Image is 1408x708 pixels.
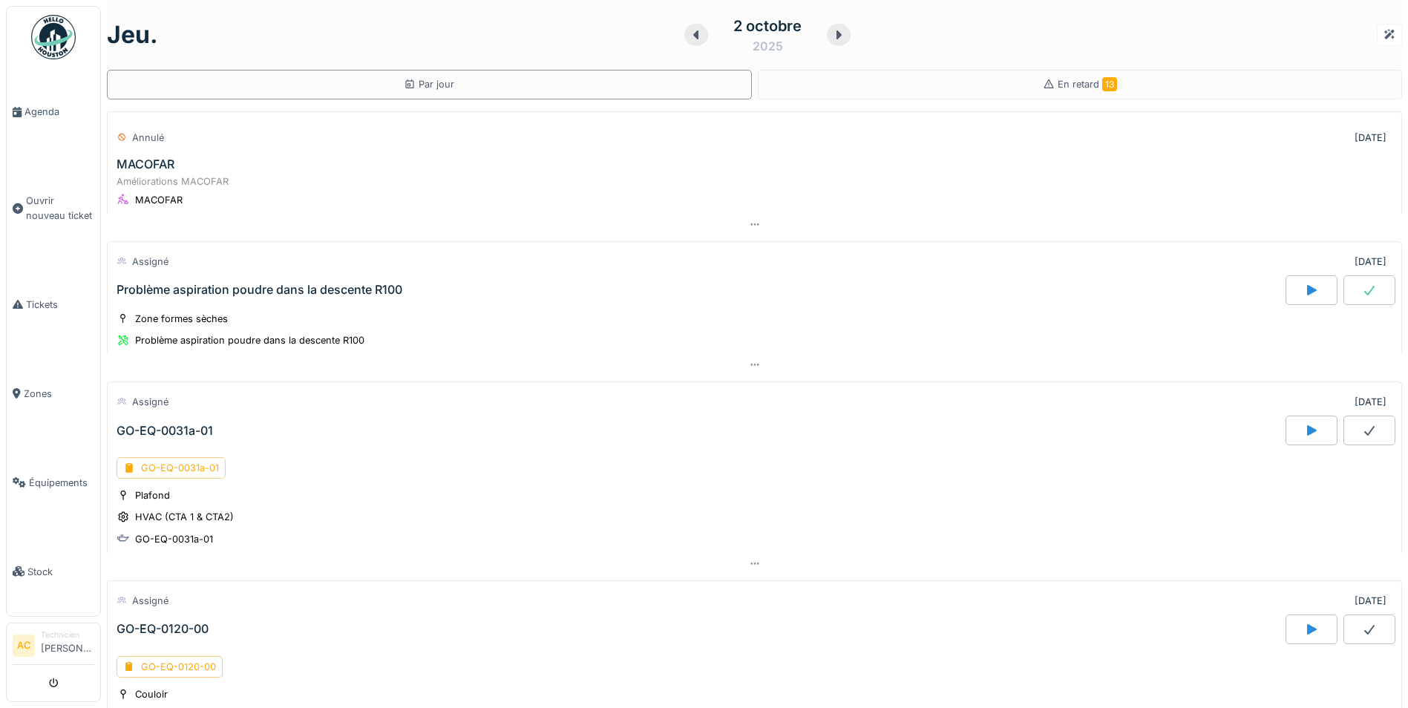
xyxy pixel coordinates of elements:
span: En retard [1058,79,1117,90]
h1: jeu. [107,21,158,49]
div: [DATE] [1355,395,1386,409]
div: [DATE] [1355,131,1386,145]
div: Couloir [135,687,168,701]
div: GO-EQ-0120-00 [117,622,209,636]
div: MACOFAR [135,193,183,207]
div: 2025 [753,37,783,55]
li: AC [13,635,35,657]
div: 2 octobre [733,15,802,37]
div: Assigné [132,594,168,608]
div: GO-EQ-0031a-01 [117,457,226,479]
div: Par jour [404,77,454,91]
div: GO-EQ-0031a-01 [117,424,213,438]
div: Technicien [41,629,94,640]
a: Agenda [7,68,100,157]
li: [PERSON_NAME] [41,629,94,661]
a: AC Technicien[PERSON_NAME] [13,629,94,665]
img: Badge_color-CXgf-gQk.svg [31,15,76,59]
a: Stock [7,527,100,616]
a: Équipements [7,438,100,527]
a: Tickets [7,260,100,349]
div: Problème aspiration poudre dans la descente R100 [117,283,402,297]
div: GO-EQ-0120-00 [117,656,223,678]
div: GO-EQ-0031a-01 [135,532,213,546]
span: Ouvrir nouveau ticket [26,194,94,222]
span: Équipements [29,476,94,490]
div: Assigné [132,255,168,269]
div: [DATE] [1355,255,1386,269]
span: Agenda [24,105,94,119]
div: Plafond [135,488,170,502]
div: Zone formes sèches [135,312,228,326]
a: Zones [7,349,100,438]
div: Problème aspiration poudre dans la descente R100 [135,333,364,347]
span: Tickets [26,298,94,312]
a: Ouvrir nouveau ticket [7,157,100,260]
div: [DATE] [1355,594,1386,608]
div: Améliorations MACOFAR [117,174,1392,189]
div: Assigné [132,395,168,409]
div: MACOFAR [117,157,174,171]
div: Annulé [132,131,164,145]
span: 13 [1102,77,1117,91]
div: HVAC (CTA 1 & CTA2) [135,510,234,524]
span: Zones [24,387,94,401]
span: Stock [27,565,94,579]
